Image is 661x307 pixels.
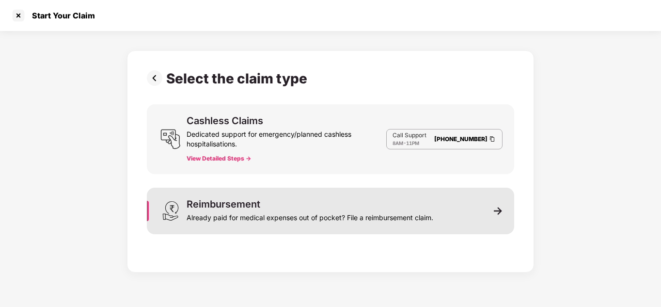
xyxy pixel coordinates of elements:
[187,126,386,149] div: Dedicated support for emergency/planned cashless hospitalisations.
[393,140,403,146] span: 8AM
[494,207,503,215] img: svg+xml;base64,PHN2ZyB3aWR0aD0iMTEiIGhlaWdodD0iMTEiIHZpZXdCb3g9IjAgMCAxMSAxMSIgZmlsbD0ibm9uZSIgeG...
[147,70,166,86] img: svg+xml;base64,PHN2ZyBpZD0iUHJldi0zMngzMiIgeG1sbnM9Imh0dHA6Ly93d3cudzMub3JnLzIwMDAvc3ZnIiB3aWR0aD...
[160,129,181,149] img: svg+xml;base64,PHN2ZyB3aWR0aD0iMjQiIGhlaWdodD0iMjUiIHZpZXdCb3g9IjAgMCAyNCAyNSIgZmlsbD0ibm9uZSIgeG...
[393,139,426,147] div: -
[187,116,263,126] div: Cashless Claims
[187,155,251,162] button: View Detailed Steps ->
[406,140,419,146] span: 11PM
[166,70,311,87] div: Select the claim type
[393,131,426,139] p: Call Support
[187,209,433,223] div: Already paid for medical expenses out of pocket? File a reimbursement claim.
[160,201,181,221] img: svg+xml;base64,PHN2ZyB3aWR0aD0iMjQiIGhlaWdodD0iMzEiIHZpZXdCb3g9IjAgMCAyNCAzMSIgZmlsbD0ibm9uZSIgeG...
[488,135,496,143] img: Clipboard Icon
[434,135,488,143] a: [PHONE_NUMBER]
[187,199,260,209] div: Reimbursement
[26,11,95,20] div: Start Your Claim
